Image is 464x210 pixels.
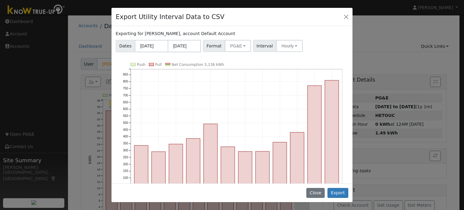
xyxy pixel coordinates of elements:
[256,151,269,192] rect: onclick=""
[155,63,162,67] text: Pull
[253,40,276,52] span: Interval
[123,176,128,179] text: 100
[204,124,217,192] rect: onclick=""
[325,80,339,192] rect: onclick=""
[123,107,128,111] text: 600
[123,142,128,145] text: 350
[137,63,146,67] text: Push
[123,100,128,104] text: 650
[123,73,128,76] text: 850
[221,147,235,192] rect: onclick=""
[123,156,128,159] text: 250
[123,114,128,118] text: 550
[116,12,224,22] h4: Export Utility Interval Data to CSV
[123,149,128,152] text: 300
[306,188,325,198] button: Close
[125,183,128,186] text: 50
[273,142,287,192] rect: onclick=""
[308,86,321,192] rect: onclick=""
[238,151,252,192] rect: onclick=""
[327,188,348,198] button: Export
[123,87,128,90] text: 750
[123,80,128,83] text: 800
[116,31,235,37] label: Exporting for [PERSON_NAME], account Default Account
[123,135,128,138] text: 400
[276,40,303,52] button: Hourly
[123,128,128,131] text: 450
[225,40,251,52] button: PG&E
[172,63,224,67] text: Net Consumption 5,136 kWh
[342,12,350,21] button: Close
[203,40,225,52] span: Format
[123,121,128,124] text: 500
[134,145,148,192] rect: onclick=""
[116,40,135,52] span: Dates
[123,169,128,173] text: 150
[152,152,166,192] rect: onclick=""
[290,132,304,192] rect: onclick=""
[169,144,183,192] rect: onclick=""
[123,162,128,166] text: 200
[123,94,128,97] text: 700
[186,138,200,192] rect: onclick=""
